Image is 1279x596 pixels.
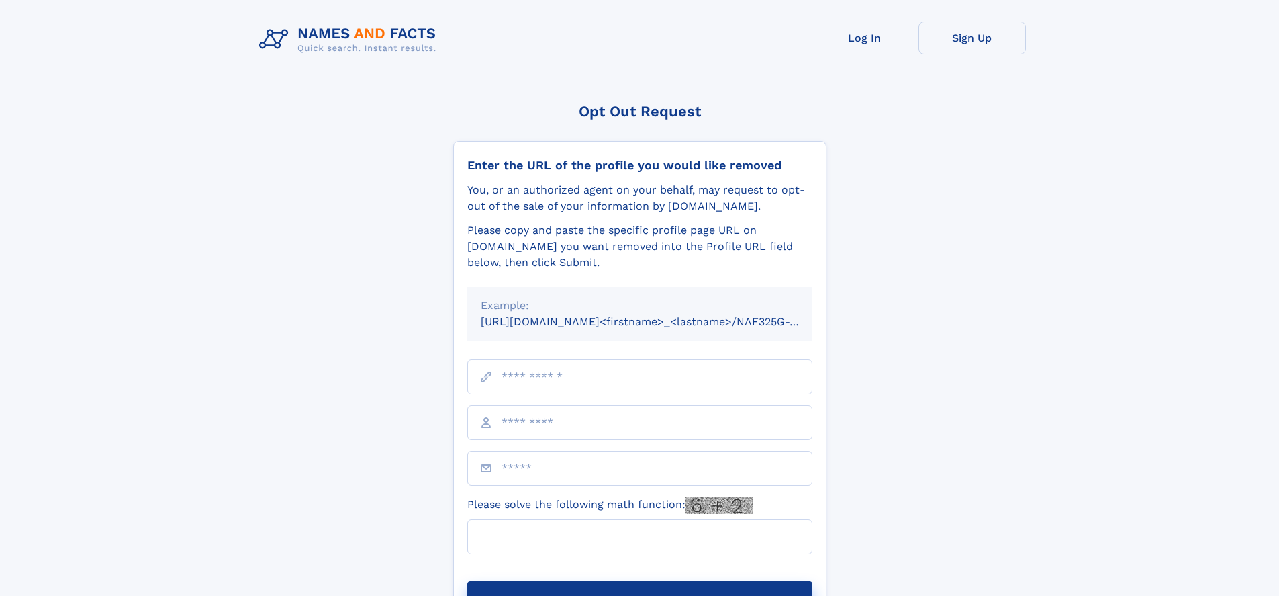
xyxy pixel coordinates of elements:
[467,158,812,173] div: Enter the URL of the profile you would like removed
[453,103,826,120] div: Opt Out Request
[254,22,447,58] img: Logo Names and Facts
[467,222,812,271] div: Please copy and paste the specific profile page URL on [DOMAIN_NAME] you want removed into the Pr...
[918,22,1026,54] a: Sign Up
[467,182,812,214] div: You, or an authorized agent on your behalf, may request to opt-out of the sale of your informatio...
[481,298,799,314] div: Example:
[811,22,918,54] a: Log In
[467,497,753,514] label: Please solve the following math function:
[481,315,838,328] small: [URL][DOMAIN_NAME]<firstname>_<lastname>/NAF325G-xxxxxxxx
